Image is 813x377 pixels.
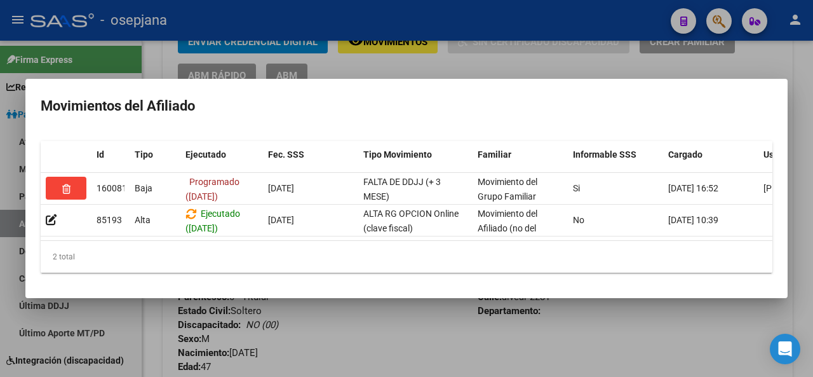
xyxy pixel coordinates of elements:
datatable-header-cell: Familiar [473,141,568,168]
div: Open Intercom Messenger [770,334,800,364]
datatable-header-cell: Id [91,141,130,168]
span: [DATE] [268,215,294,225]
datatable-header-cell: Tipo [130,141,180,168]
span: Tipo Movimiento [363,149,432,160]
span: Movimiento del Grupo Familiar [478,177,537,202]
span: Usuario [763,149,795,160]
span: [DATE] [268,183,294,193]
span: Fec. SSS [268,149,304,160]
datatable-header-cell: Informable SSS [568,141,663,168]
span: [DATE] 10:39 [668,215,718,225]
span: Ejecutado ([DATE]) [185,209,240,233]
datatable-header-cell: Tipo Movimiento [358,141,473,168]
span: [DATE] 16:52 [668,183,718,193]
span: Programado ([DATE]) [185,177,239,202]
span: Movimiento del Afiliado (no del grupo) [478,209,537,248]
span: Informable SSS [573,149,636,160]
datatable-header-cell: Fec. SSS [263,141,358,168]
span: Id [97,149,104,160]
span: 160081 [97,183,127,193]
span: 85193 [97,215,122,225]
span: Cargado [668,149,702,160]
span: Si [573,183,580,193]
span: Ejecutado [185,149,226,160]
span: Alta [135,215,151,225]
span: ALTA RG OPCION Online (clave fiscal) [363,209,459,233]
span: Tipo [135,149,153,160]
h2: Movimientos del Afiliado [41,94,772,118]
span: FALTA DE DDJJ (+ 3 MESE) [363,177,441,202]
datatable-header-cell: Cargado [663,141,758,168]
span: Baja [135,183,152,193]
span: No [573,215,584,225]
span: Familiar [478,149,511,160]
div: 2 total [41,241,772,273]
datatable-header-cell: Ejecutado [180,141,263,168]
